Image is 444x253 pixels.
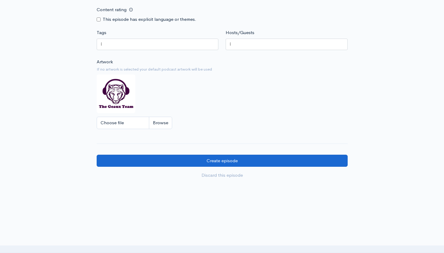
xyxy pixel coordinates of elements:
[101,41,102,48] input: Enter tags for this episode
[97,155,348,167] input: Create episode
[226,29,254,36] label: Hosts/Guests
[97,59,113,65] label: Artwork
[97,66,348,72] small: If no artwork is selected your default podcast artwork will be used
[97,169,348,182] a: Discard this episode
[230,41,231,48] input: Enter the names of the people that appeared on this episode
[97,29,106,36] label: Tags
[103,16,196,23] label: This episode has explicit language or themes.
[97,4,127,16] label: Content rating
